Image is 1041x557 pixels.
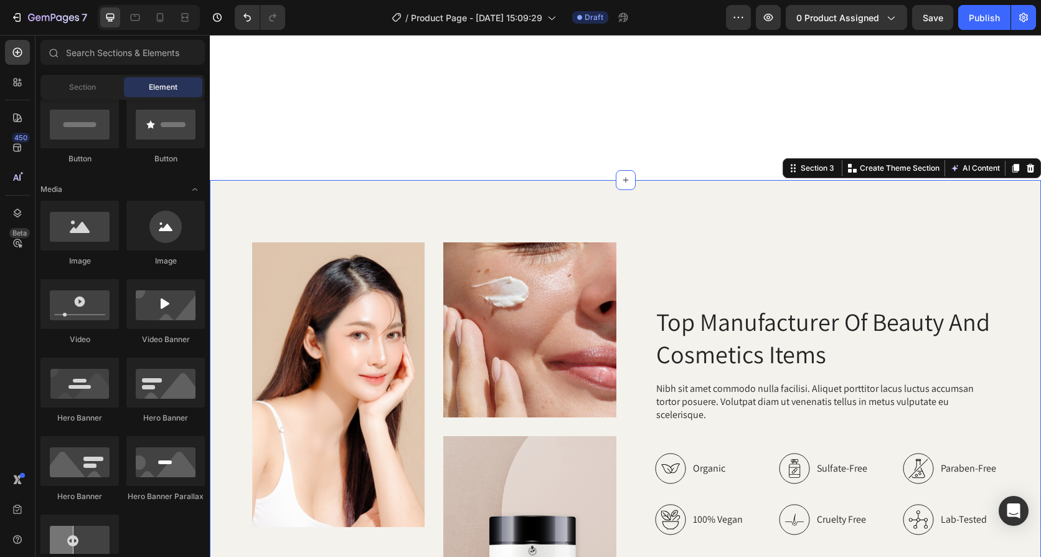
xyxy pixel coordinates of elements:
[40,334,119,345] div: Video
[40,153,119,164] div: Button
[12,133,30,143] div: 450
[126,255,205,267] div: Image
[607,426,657,441] p: Sulfate-Free
[999,496,1029,526] div: Open Intercom Messenger
[731,426,786,441] p: Paraben-Free
[969,11,1000,24] div: Publish
[69,82,96,93] span: Section
[650,128,730,139] p: Create Theme Section
[483,426,533,441] p: Organic
[40,491,119,502] div: Hero Banner
[40,40,205,65] input: Search Sections & Elements
[5,5,93,30] button: 7
[126,153,205,164] div: Button
[126,412,205,424] div: Hero Banner
[445,269,789,336] h2: Top Manufacturer Of Beauty And Cosmetics Items
[40,412,119,424] div: Hero Banner
[185,179,205,199] span: Toggle open
[912,5,953,30] button: Save
[210,35,1041,557] iframe: Design area
[786,5,907,30] button: 0 product assigned
[233,207,407,383] img: gempages_432750572815254551-00b619a5-09cc-4786-87bd-342f6ac26c91.png
[958,5,1010,30] button: Publish
[126,491,205,502] div: Hero Banner Parallax
[796,11,879,24] span: 0 product assigned
[738,126,793,141] button: AI Content
[411,11,542,24] span: Product Page - [DATE] 15:09:29
[588,128,627,139] div: Section 3
[9,228,30,238] div: Beta
[82,10,87,25] p: 7
[126,334,205,345] div: Video Banner
[731,477,786,492] p: Lab-Tested
[40,255,119,267] div: Image
[446,348,788,386] p: Nibh sit amet commodo nulla facilisi. Aliquet porttitor lacus luctus accumsan tortor posuere. Vol...
[607,477,657,492] p: Cruelty Free
[483,477,533,492] p: 100% Vegan
[405,11,408,24] span: /
[149,82,177,93] span: Element
[585,12,603,23] span: Draft
[923,12,943,23] span: Save
[40,184,62,195] span: Media
[235,5,285,30] div: Undo/Redo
